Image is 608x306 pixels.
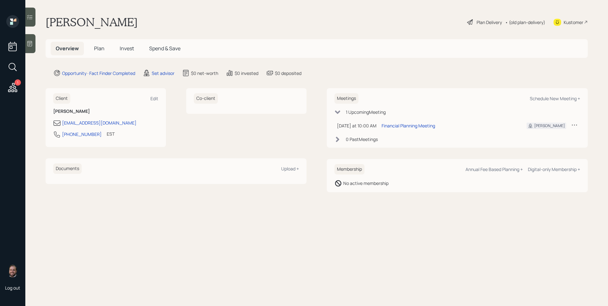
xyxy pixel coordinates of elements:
[15,79,21,86] div: 1
[528,166,580,172] div: Digital-only Membership +
[505,19,545,26] div: • (old plan-delivery)
[477,19,502,26] div: Plan Delivery
[46,15,138,29] h1: [PERSON_NAME]
[53,109,158,114] h6: [PERSON_NAME]
[281,166,299,172] div: Upload +
[120,45,134,52] span: Invest
[346,136,378,143] div: 0 Past Meeting s
[334,164,364,174] h6: Membership
[275,70,301,76] div: $0 deposited
[149,45,180,52] span: Spend & Save
[382,122,435,129] div: Financial Planning Meeting
[107,131,115,137] div: EST
[6,265,19,277] img: james-distasi-headshot.png
[346,109,386,115] div: 1 Upcoming Meeting
[334,93,358,104] h6: Meetings
[152,70,174,76] div: Set advisor
[191,70,218,76] div: $0 net-worth
[62,119,136,126] div: [EMAIL_ADDRESS][DOMAIN_NAME]
[94,45,104,52] span: Plan
[337,122,377,129] div: [DATE] at 10:00 AM
[564,19,583,26] div: Kustomer
[62,70,135,76] div: Opportunity · Fact Finder Completed
[56,45,79,52] span: Overview
[534,123,565,129] div: [PERSON_NAME]
[343,180,389,187] div: No active membership
[194,93,218,104] h6: Co-client
[5,285,20,291] div: Log out
[53,93,70,104] h6: Client
[150,95,158,101] div: Edit
[62,131,102,138] div: [PHONE_NUMBER]
[465,166,523,172] div: Annual Fee Based Planning +
[530,95,580,101] div: Schedule New Meeting +
[235,70,258,76] div: $0 invested
[53,163,82,174] h6: Documents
